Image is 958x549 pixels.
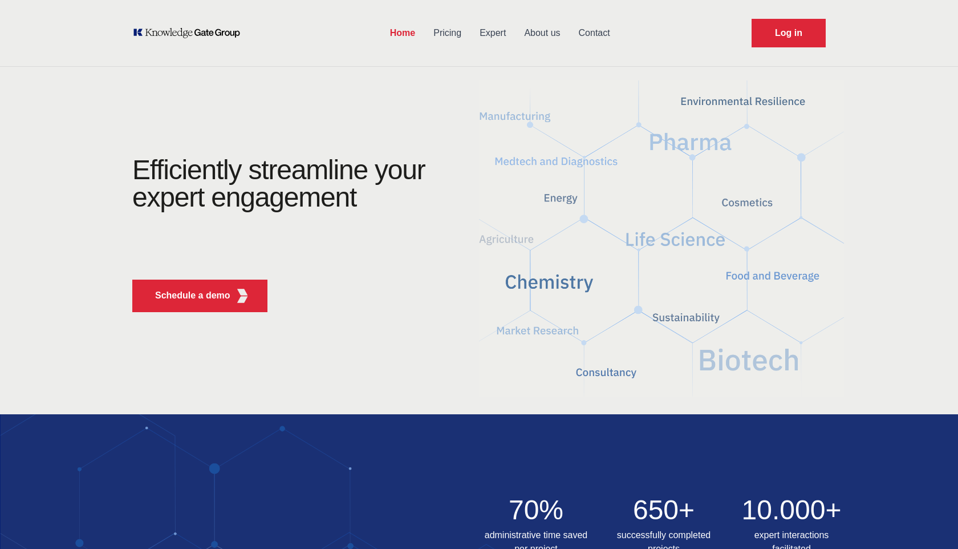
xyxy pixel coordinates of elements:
[479,496,593,524] h2: 70%
[132,155,425,212] h1: Efficiently streamline your expert engagement
[155,289,230,302] p: Schedule a demo
[236,289,250,303] img: KGG Fifth Element RED
[607,496,721,524] h2: 650+
[424,18,470,48] a: Pricing
[515,18,569,48] a: About us
[734,496,849,524] h2: 10.000+
[132,27,248,39] a: KOL Knowledge Platform: Talk to Key External Experts (KEE)
[479,74,844,403] img: KGG Fifth Element RED
[752,19,826,47] a: Request Demo
[381,18,424,48] a: Home
[132,280,267,312] button: Schedule a demoKGG Fifth Element RED
[470,18,515,48] a: Expert
[570,18,619,48] a: Contact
